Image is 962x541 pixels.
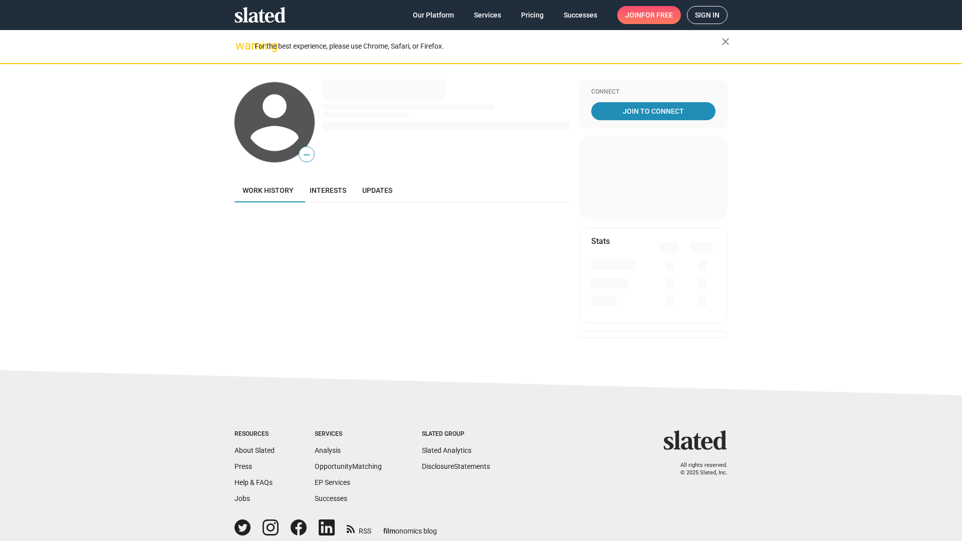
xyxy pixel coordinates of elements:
div: Services [315,430,382,438]
span: Services [474,6,501,24]
span: — [299,148,314,161]
a: Help & FAQs [234,478,273,486]
span: Interests [310,186,346,194]
p: All rights reserved. © 2025 Slated, Inc. [670,462,728,476]
a: Join To Connect [591,102,715,120]
a: OpportunityMatching [315,462,382,470]
div: Connect [591,88,715,96]
a: Successes [315,494,347,502]
a: EP Services [315,478,350,486]
mat-icon: close [719,36,732,48]
a: About Slated [234,446,275,454]
a: Successes [556,6,605,24]
span: Join [625,6,673,24]
span: Work history [243,186,294,194]
span: Updates [362,186,392,194]
div: Resources [234,430,275,438]
a: Interests [302,178,354,202]
a: Joinfor free [617,6,681,24]
span: Sign in [695,7,719,24]
span: for free [641,6,673,24]
mat-icon: warning [235,40,248,52]
a: Updates [354,178,400,202]
a: DisclosureStatements [422,462,490,470]
div: Slated Group [422,430,490,438]
a: Analysis [315,446,341,454]
a: RSS [347,520,371,536]
span: Join To Connect [593,102,713,120]
a: Services [466,6,509,24]
a: filmonomics blog [383,518,437,536]
a: Sign in [687,6,728,24]
a: Our Platform [405,6,462,24]
span: Pricing [521,6,544,24]
a: Pricing [513,6,552,24]
span: Successes [564,6,597,24]
a: Slated Analytics [422,446,471,454]
div: For the best experience, please use Chrome, Safari, or Firefox. [255,40,722,53]
a: Press [234,462,252,470]
a: Work history [234,178,302,202]
span: film [383,527,395,535]
mat-card-title: Stats [591,236,610,246]
span: Our Platform [413,6,454,24]
a: Jobs [234,494,250,502]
